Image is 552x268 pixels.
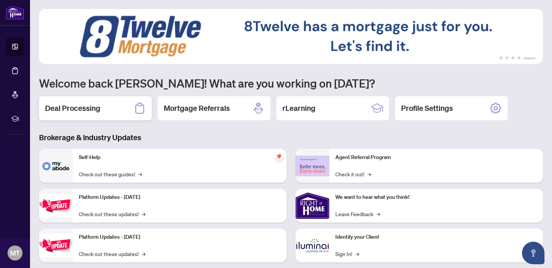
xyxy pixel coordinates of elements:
[335,170,371,178] a: Check it out!→
[138,170,142,178] span: →
[39,132,543,143] h3: Brokerage & Industry Updates
[355,250,359,258] span: →
[6,6,24,20] img: logo
[164,103,230,114] h2: Mortgage Referrals
[367,170,371,178] span: →
[79,193,281,201] p: Platform Updates - [DATE]
[39,234,73,257] img: Platform Updates - July 8, 2025
[296,229,329,262] img: Identify your Client
[39,9,543,64] img: Slide 4
[335,233,537,241] p: Identify your Client
[45,103,100,114] h2: Deal Processing
[274,152,284,161] span: pushpin
[296,156,329,176] img: Agent Referral Program
[282,103,315,114] h2: rLearning
[499,56,502,59] button: 1
[79,170,142,178] a: Check out these guides!→
[39,149,73,183] img: Self-Help
[142,210,145,218] span: →
[79,210,145,218] a: Check out these updates!→
[39,76,543,90] h1: Welcome back [PERSON_NAME]! What are you working on [DATE]?
[10,248,20,258] span: MT
[79,153,281,162] p: Self-Help
[39,194,73,218] img: Platform Updates - July 21, 2025
[335,210,380,218] a: Leave Feedback→
[335,250,359,258] a: Sign In!→
[511,56,514,59] button: 3
[335,153,537,162] p: Agent Referral Program
[523,56,535,59] button: 5
[142,250,145,258] span: →
[79,250,145,258] a: Check out these updates!→
[505,56,508,59] button: 2
[517,56,520,59] button: 4
[401,103,453,114] h2: Profile Settings
[335,193,537,201] p: We want to hear what you think!
[79,233,281,241] p: Platform Updates - [DATE]
[376,210,380,218] span: →
[522,242,544,264] button: Open asap
[296,189,329,223] img: We want to hear what you think!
